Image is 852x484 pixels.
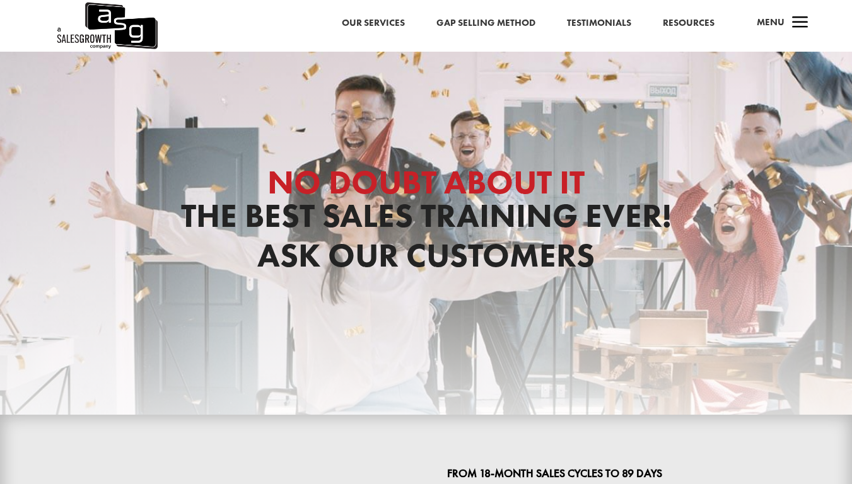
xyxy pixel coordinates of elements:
[757,16,785,28] span: Menu
[567,15,631,32] a: Testimonials
[436,15,535,32] a: Gap Selling Method
[447,466,810,481] p: From 18-Month Sales Cycles to 89 Days
[54,166,798,239] h1: The Best Sales Training Ever!
[267,161,585,204] span: No Doubt About It
[342,15,405,32] a: Our Services
[54,239,798,279] h1: Ask Our Customers
[788,11,813,36] span: a
[663,15,715,32] a: Resources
